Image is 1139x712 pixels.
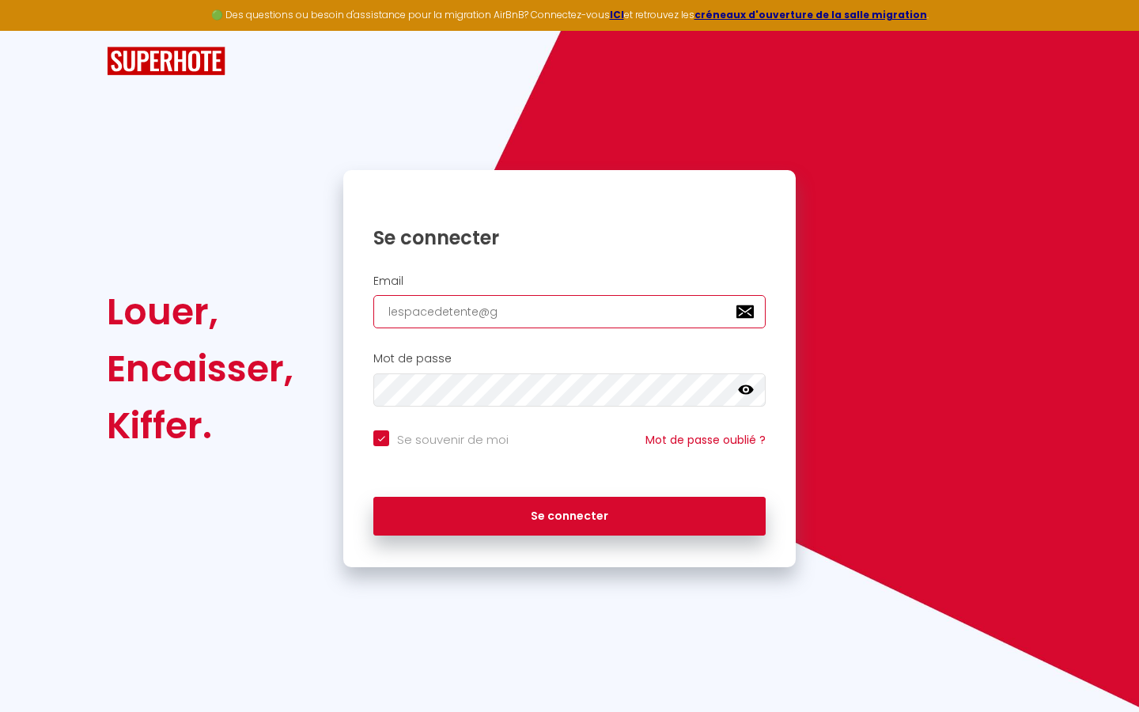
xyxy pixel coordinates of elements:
[107,283,293,340] div: Louer,
[694,8,927,21] a: créneaux d'ouverture de la salle migration
[13,6,60,54] button: Ouvrir le widget de chat LiveChat
[373,225,766,250] h1: Se connecter
[373,275,766,288] h2: Email
[107,47,225,76] img: SuperHote logo
[373,295,766,328] input: Ton Email
[373,497,766,536] button: Se connecter
[107,397,293,454] div: Kiffer.
[373,352,766,365] h2: Mot de passe
[610,8,624,21] a: ICI
[107,340,293,397] div: Encaisser,
[645,432,766,448] a: Mot de passe oublié ?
